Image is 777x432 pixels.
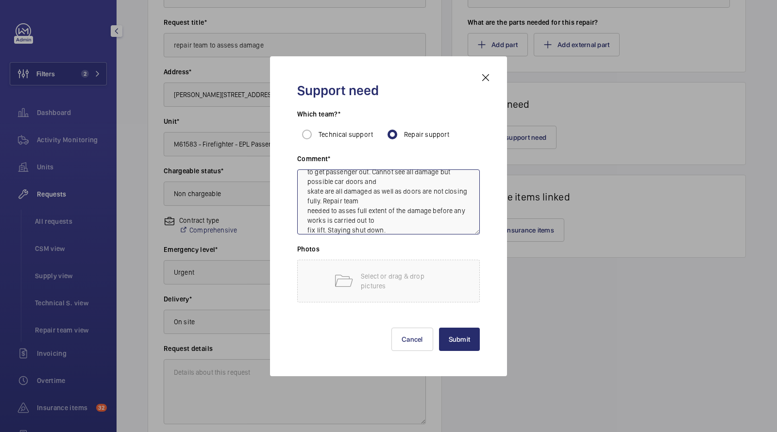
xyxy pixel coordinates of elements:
[391,328,433,351] button: Cancel
[297,154,480,169] h3: Comment*
[297,244,480,260] h3: Photos
[404,131,450,138] span: Repair support
[297,82,480,100] h2: Support need
[297,109,480,125] h3: Which team?*
[439,328,480,351] button: Submit
[319,131,373,138] span: Technical support
[361,271,443,291] p: Select or drag & drop pictures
